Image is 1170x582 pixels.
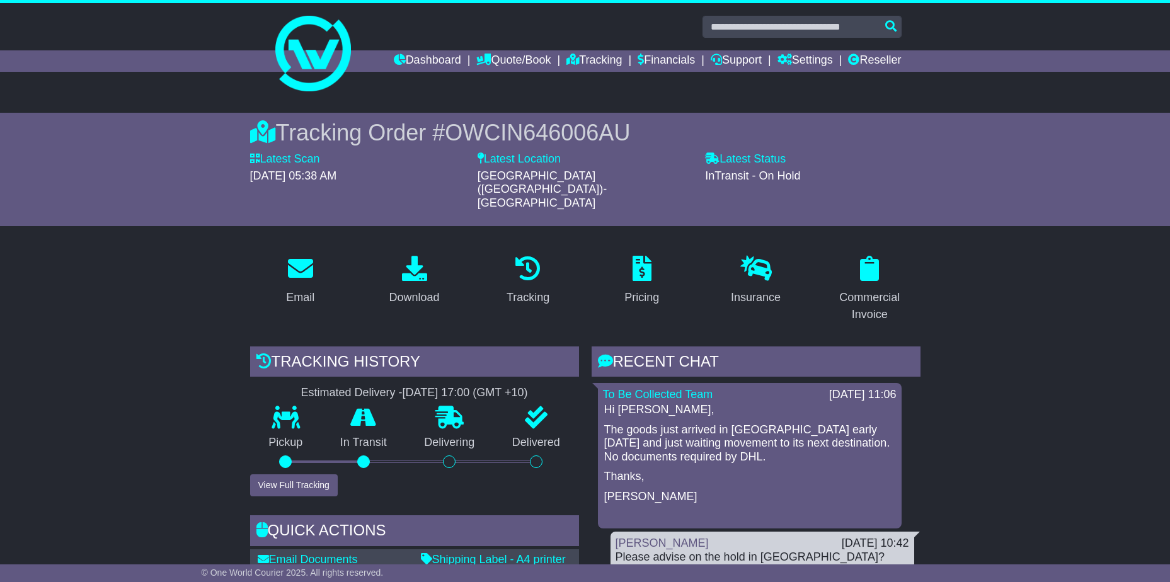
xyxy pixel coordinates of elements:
[592,346,921,380] div: RECENT CHAT
[250,169,337,182] span: [DATE] 05:38 AM
[394,50,461,72] a: Dashboard
[624,289,659,306] div: Pricing
[250,119,921,146] div: Tracking Order #
[507,289,549,306] div: Tracking
[250,346,579,380] div: Tracking history
[723,251,789,311] a: Insurance
[250,386,579,400] div: Estimated Delivery -
[258,553,358,566] a: Email Documents
[616,251,667,311] a: Pricing
[604,490,895,504] p: [PERSON_NAME]
[705,152,786,166] label: Latest Status
[827,289,912,323] div: Commercial Invoice
[711,50,762,72] a: Support
[829,388,897,402] div: [DATE] 11:06
[403,386,528,400] div: [DATE] 17:00 (GMT +10)
[819,251,921,328] a: Commercial Invoice
[406,436,494,450] p: Delivering
[604,403,895,417] p: Hi [PERSON_NAME],
[705,169,800,182] span: InTransit - On Hold
[250,474,338,496] button: View Full Tracking
[250,152,320,166] label: Latest Scan
[389,289,439,306] div: Download
[250,515,579,549] div: Quick Actions
[202,568,384,578] span: © One World Courier 2025. All rights reserved.
[421,553,566,566] a: Shipping Label - A4 printer
[616,537,709,549] a: [PERSON_NAME]
[604,423,895,464] p: The goods just arrived in [GEOGRAPHIC_DATA] early [DATE] and just waiting movement to its next de...
[731,289,781,306] div: Insurance
[566,50,622,72] a: Tracking
[842,537,909,551] div: [DATE] 10:42
[381,251,447,311] a: Download
[476,50,551,72] a: Quote/Book
[848,50,901,72] a: Reseller
[286,289,314,306] div: Email
[616,551,909,564] div: Please advise on the hold in [GEOGRAPHIC_DATA]?
[638,50,695,72] a: Financials
[478,152,561,166] label: Latest Location
[777,50,833,72] a: Settings
[321,436,406,450] p: In Transit
[278,251,323,311] a: Email
[493,436,579,450] p: Delivered
[604,470,895,484] p: Thanks,
[478,169,607,209] span: [GEOGRAPHIC_DATA] ([GEOGRAPHIC_DATA])-[GEOGRAPHIC_DATA]
[603,388,713,401] a: To Be Collected Team
[445,120,630,145] span: OWCIN646006AU
[498,251,558,311] a: Tracking
[250,436,322,450] p: Pickup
